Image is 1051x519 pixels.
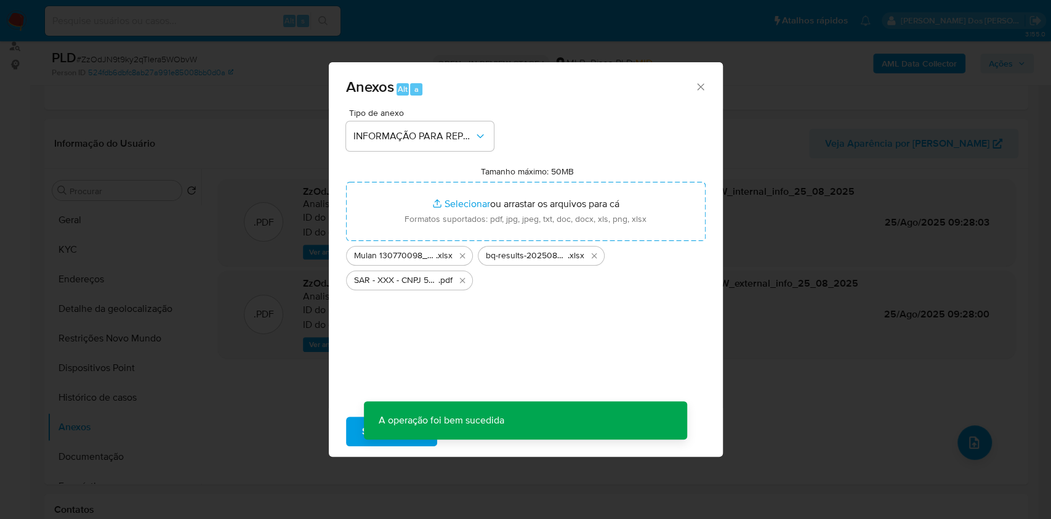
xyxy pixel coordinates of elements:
button: Excluir bq-results-20250825-122925-1756125061342.xlsx [587,248,602,263]
button: INFORMAÇÃO PARA REPORTE - COAF [346,121,494,151]
button: Fechar [695,81,706,92]
button: Excluir Mulan 130770098_2025_08_21_12_18_20.xlsx [455,248,470,263]
span: Alt [398,83,408,95]
span: INFORMAÇÃO PARA REPORTE - COAF [353,130,474,142]
span: Tipo de anexo [349,108,497,117]
span: .pdf [438,274,453,287]
span: Subir arquivo [362,418,421,445]
button: Subir arquivo [346,417,437,446]
span: a [414,83,419,95]
span: bq-results-20250825-122925-1756125061342 [486,250,568,262]
label: Tamanho máximo: 50MB [481,166,574,177]
span: SAR - XXX - CNPJ 54832345000130 - 54.832.345 [PERSON_NAME] [PERSON_NAME] [354,274,438,287]
span: .xlsx [568,250,584,262]
span: .xlsx [436,250,453,262]
button: Excluir SAR - XXX - CNPJ 54832345000130 - 54.832.345 PRISCILLA KAROLINE COSTA FERREIRA.pdf [455,273,470,288]
span: Mulan 130770098_2025_08_21_12_18_20 [354,250,436,262]
p: A operação foi bem sucedida [364,401,519,439]
span: Anexos [346,76,394,97]
span: Cancelar [458,418,498,445]
ul: Arquivos selecionados [346,241,706,290]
